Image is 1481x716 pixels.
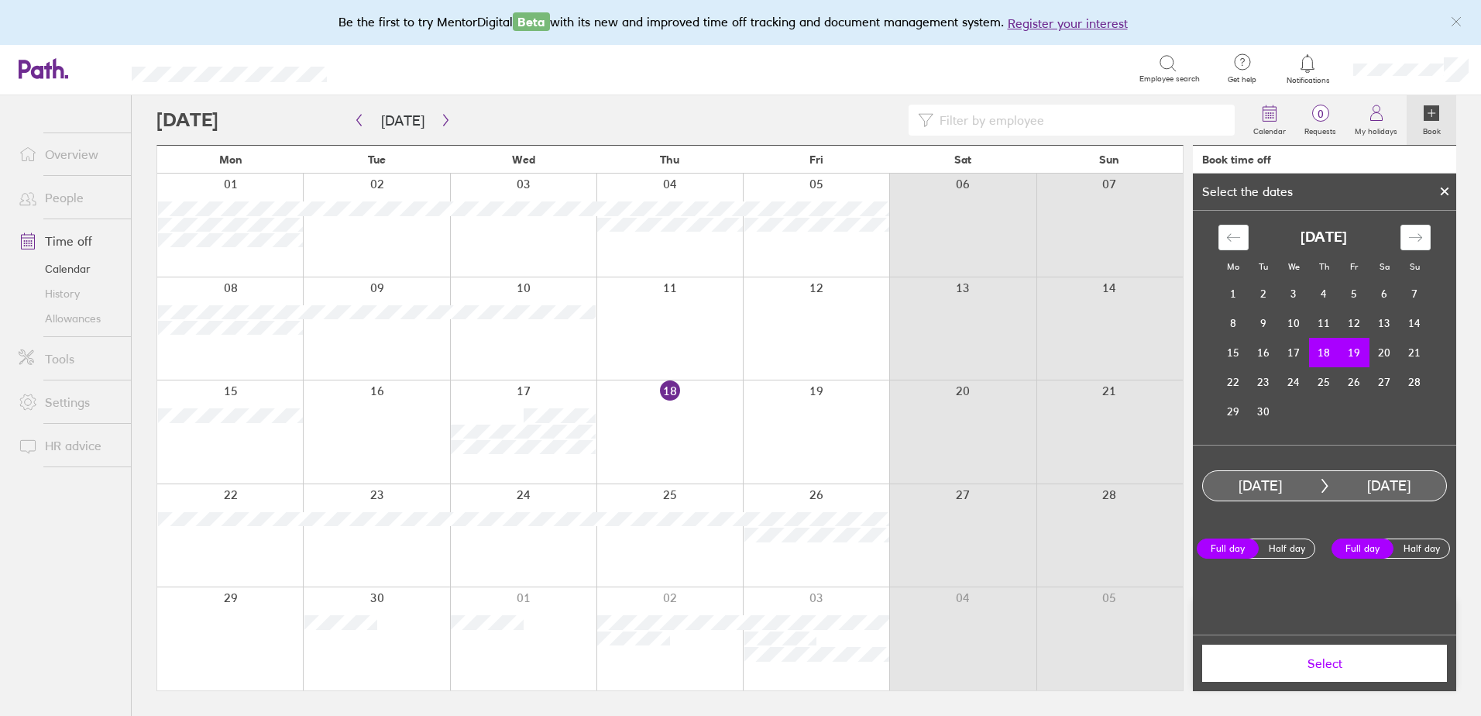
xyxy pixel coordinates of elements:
div: [DATE] [1332,478,1446,494]
td: Choose Monday, September 22, 2025 as your check-in date. It’s available. [1218,367,1249,397]
span: Get help [1217,75,1267,84]
td: Choose Monday, September 29, 2025 as your check-in date. It’s available. [1218,397,1249,426]
span: Beta [513,12,550,31]
td: Choose Wednesday, September 3, 2025 as your check-in date. It’s available. [1279,279,1309,308]
a: My holidays [1345,95,1407,145]
td: Choose Tuesday, September 16, 2025 as your check-in date. It’s available. [1249,338,1279,367]
small: Tu [1259,261,1268,272]
span: Thu [660,153,679,166]
div: [DATE] [1203,478,1318,494]
td: Choose Friday, September 5, 2025 as your check-in date. It’s available. [1339,279,1369,308]
label: Calendar [1244,122,1295,136]
a: Time off [6,225,131,256]
td: Choose Saturday, September 6, 2025 as your check-in date. It’s available. [1369,279,1400,308]
td: Choose Saturday, September 27, 2025 as your check-in date. It’s available. [1369,367,1400,397]
div: Select the dates [1193,184,1302,198]
td: Selected as end date. Friday, September 19, 2025 [1339,338,1369,367]
td: Choose Friday, September 12, 2025 as your check-in date. It’s available. [1339,308,1369,338]
small: Mo [1227,261,1239,272]
label: Requests [1295,122,1345,136]
td: Choose Friday, September 26, 2025 as your check-in date. It’s available. [1339,367,1369,397]
a: HR advice [6,430,131,461]
label: Book [1414,122,1450,136]
span: Mon [219,153,242,166]
strong: [DATE] [1301,229,1347,246]
div: Move backward to switch to the previous month. [1218,225,1249,250]
label: Full day [1332,539,1393,559]
div: Book time off [1202,153,1271,166]
a: Calendar [1244,95,1295,145]
span: Employee search [1139,74,1200,84]
label: My holidays [1345,122,1407,136]
a: Tools [6,343,131,374]
td: Choose Tuesday, September 23, 2025 as your check-in date. It’s available. [1249,367,1279,397]
td: Choose Wednesday, September 17, 2025 as your check-in date. It’s available. [1279,338,1309,367]
td: Choose Saturday, September 20, 2025 as your check-in date. It’s available. [1369,338,1400,367]
a: 0Requests [1295,95,1345,145]
span: Fri [809,153,823,166]
span: 0 [1295,108,1345,120]
td: Choose Thursday, September 4, 2025 as your check-in date. It’s available. [1309,279,1339,308]
button: Register your interest [1008,14,1128,33]
a: Calendar [6,256,131,281]
td: Choose Tuesday, September 2, 2025 as your check-in date. It’s available. [1249,279,1279,308]
td: Choose Sunday, September 21, 2025 as your check-in date. It’s available. [1400,338,1430,367]
td: Choose Sunday, September 28, 2025 as your check-in date. It’s available. [1400,367,1430,397]
td: Choose Sunday, September 14, 2025 as your check-in date. It’s available. [1400,308,1430,338]
td: Choose Wednesday, September 24, 2025 as your check-in date. It’s available. [1279,367,1309,397]
small: We [1288,261,1300,272]
td: Choose Sunday, September 7, 2025 as your check-in date. It’s available. [1400,279,1430,308]
button: [DATE] [369,108,437,133]
span: Select [1213,656,1436,670]
td: Selected as start date. Thursday, September 18, 2025 [1309,338,1339,367]
div: Search [369,61,408,75]
span: Sun [1099,153,1119,166]
td: Choose Monday, September 1, 2025 as your check-in date. It’s available. [1218,279,1249,308]
td: Choose Tuesday, September 9, 2025 as your check-in date. It’s available. [1249,308,1279,338]
a: Settings [6,387,131,418]
td: Choose Monday, September 15, 2025 as your check-in date. It’s available. [1218,338,1249,367]
small: Fr [1350,261,1358,272]
td: Choose Tuesday, September 30, 2025 as your check-in date. It’s available. [1249,397,1279,426]
a: Allowances [6,306,131,331]
label: Full day [1197,539,1259,559]
a: History [6,281,131,306]
label: Half day [1256,539,1318,558]
div: Move forward to switch to the next month. [1400,225,1431,250]
span: Sat [954,153,971,166]
small: Su [1410,261,1420,272]
small: Sa [1380,261,1390,272]
div: Calendar [1201,211,1448,445]
span: Tue [368,153,386,166]
td: Choose Monday, September 8, 2025 as your check-in date. It’s available. [1218,308,1249,338]
label: Half day [1390,539,1452,558]
button: Select [1202,645,1447,682]
span: Wed [512,153,535,166]
span: Notifications [1283,76,1333,85]
small: Th [1319,261,1329,272]
td: Choose Thursday, September 11, 2025 as your check-in date. It’s available. [1309,308,1339,338]
input: Filter by employee [933,105,1225,135]
a: Book [1407,95,1456,145]
a: People [6,182,131,213]
td: Choose Thursday, September 25, 2025 as your check-in date. It’s available. [1309,367,1339,397]
td: Choose Wednesday, September 10, 2025 as your check-in date. It’s available. [1279,308,1309,338]
a: Notifications [1283,53,1333,85]
a: Overview [6,139,131,170]
div: Be the first to try MentorDigital with its new and improved time off tracking and document manage... [338,12,1143,33]
td: Choose Saturday, September 13, 2025 as your check-in date. It’s available. [1369,308,1400,338]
